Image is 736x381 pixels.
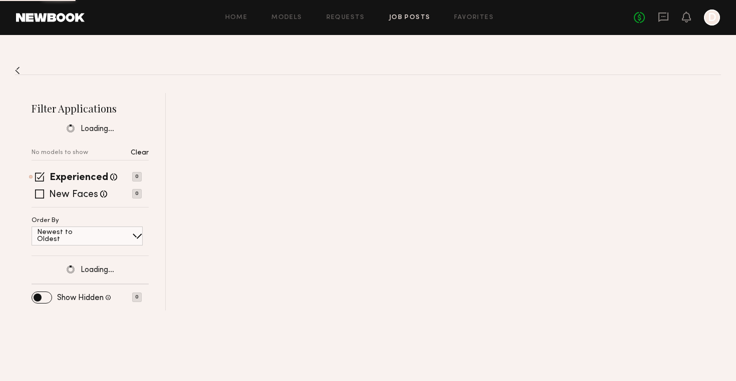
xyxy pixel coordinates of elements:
[132,292,142,302] p: 0
[57,294,104,302] label: Show Hidden
[32,101,149,115] h2: Filter Applications
[131,149,149,156] p: Clear
[389,14,431,21] a: Job Posts
[132,189,142,198] p: 0
[132,172,142,181] p: 0
[32,217,59,224] p: Order By
[81,125,114,133] span: Loading…
[15,66,20,74] img: Back to previous page
[37,229,97,243] p: Newest to Oldest
[326,14,365,21] a: Requests
[32,149,88,156] p: No models to show
[49,190,98,200] label: New Faces
[225,14,248,21] a: Home
[81,266,114,274] span: Loading…
[704,9,720,25] a: D
[454,14,494,21] a: Favorites
[50,173,108,183] label: Experienced
[271,14,302,21] a: Models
